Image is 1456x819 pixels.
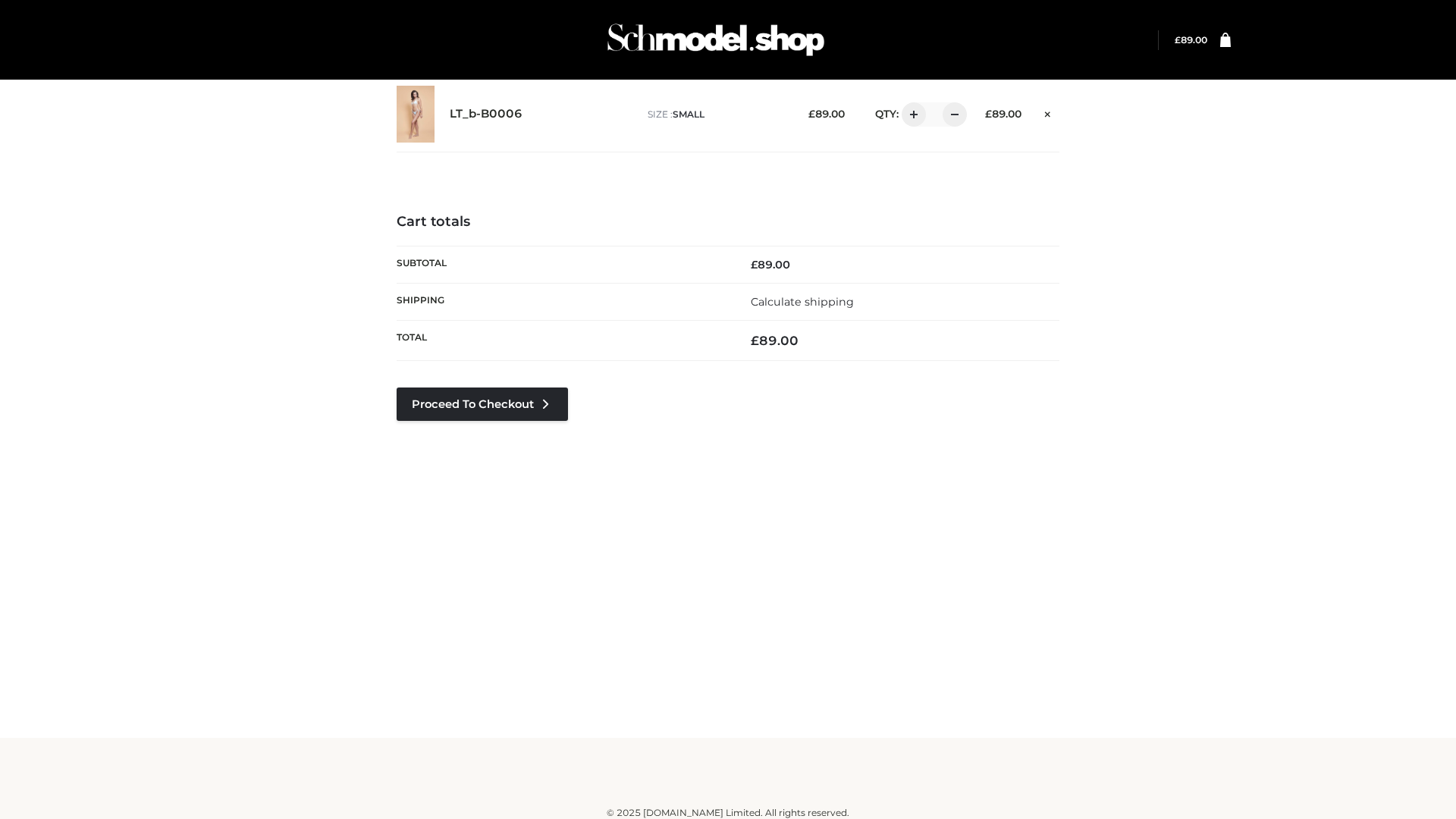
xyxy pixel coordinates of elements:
span: £ [751,333,759,348]
span: £ [985,108,992,120]
h4: Cart totals [397,214,1059,231]
span: £ [751,258,758,271]
bdi: 89.00 [751,333,799,348]
a: Remove this item [1037,102,1059,122]
p: size : [648,108,785,121]
bdi: 89.00 [808,108,845,120]
a: LT_b-B0006 [450,107,522,121]
span: SMALL [673,108,704,120]
bdi: 89.00 [751,258,790,271]
a: Proceed to Checkout [397,388,568,421]
img: Schmodel Admin 964 [602,10,830,70]
th: Total [397,321,728,361]
span: £ [808,108,815,120]
a: Calculate shipping [751,295,854,309]
span: £ [1175,34,1181,45]
th: Subtotal [397,246,728,283]
bdi: 89.00 [985,108,1021,120]
th: Shipping [397,283,728,320]
bdi: 89.00 [1175,34,1207,45]
a: £89.00 [1175,34,1207,45]
div: QTY: [860,102,962,127]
